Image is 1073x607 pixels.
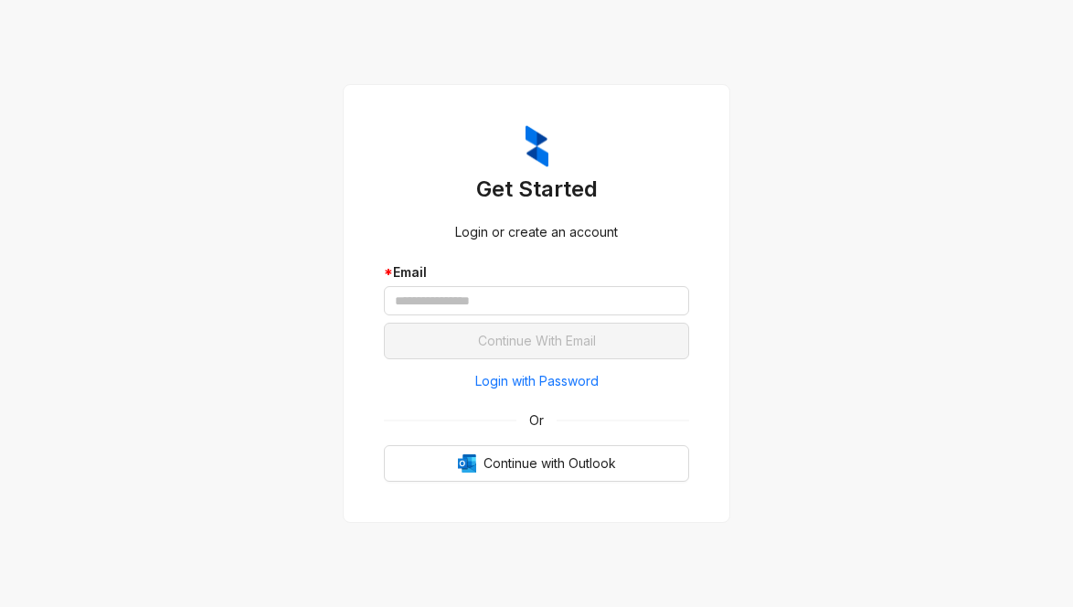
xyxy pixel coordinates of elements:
h3: Get Started [384,175,689,204]
img: Outlook [458,454,476,473]
button: Login with Password [384,367,689,396]
span: Login with Password [475,371,599,391]
div: Login or create an account [384,222,689,242]
div: Email [384,262,689,282]
button: OutlookContinue with Outlook [384,445,689,482]
img: ZumaIcon [526,125,548,167]
button: Continue With Email [384,323,689,359]
span: Or [516,410,557,431]
span: Continue with Outlook [483,453,616,474]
